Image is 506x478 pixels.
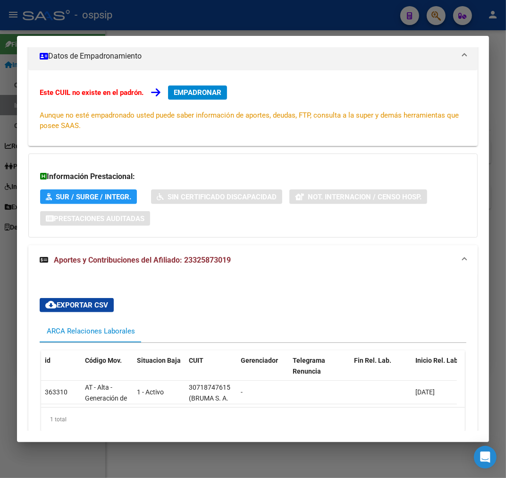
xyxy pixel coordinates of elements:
[289,189,427,204] button: Not. Internacion / Censo Hosp.
[40,298,114,312] button: Exportar CSV
[151,189,282,204] button: Sin Certificado Discapacidad
[189,357,203,364] span: CUIT
[168,193,277,201] span: Sin Certificado Discapacidad
[293,357,325,375] span: Telegrama Renuncia
[185,350,237,392] datatable-header-cell: CUIT
[40,211,150,226] button: Prestaciones Auditadas
[28,275,478,454] div: Aportes y Contribuciones del Afiliado: 23325873019
[137,388,164,396] span: 1 - Activo
[41,350,81,392] datatable-header-cell: id
[174,88,221,97] span: EMPADRONAR
[28,70,478,146] div: Datos de Empadronamiento
[40,171,466,182] h3: Información Prestacional:
[237,350,289,392] datatable-header-cell: Gerenciador
[308,193,422,201] span: Not. Internacion / Censo Hosp.
[56,193,131,201] span: SUR / SURGE / INTEGR.
[54,256,231,265] span: Aportes y Contribuciones del Afiliado: 23325873019
[28,245,478,275] mat-expansion-panel-header: Aportes y Contribuciones del Afiliado: 23325873019
[41,408,465,431] div: 1 total
[133,350,185,392] datatable-header-cell: Situacion Baja
[45,299,57,310] mat-icon: cloud_download
[350,350,412,392] datatable-header-cell: Fin Rel. Lab.
[412,350,473,392] datatable-header-cell: Inicio Rel. Lab.
[40,189,137,204] button: SUR / SURGE / INTEGR.
[168,85,227,100] button: EMPADRONAR
[354,357,391,364] span: Fin Rel. Lab.
[415,388,435,396] span: [DATE]
[45,357,51,364] span: id
[40,111,459,130] span: Aunque no esté empadronado usted puede saber información de aportes, deudas, FTP, consulta a la s...
[81,350,133,392] datatable-header-cell: Código Mov.
[289,350,350,392] datatable-header-cell: Telegrama Renuncia
[474,446,497,469] div: Open Intercom Messenger
[47,326,135,336] div: ARCA Relaciones Laborales
[54,214,144,223] span: Prestaciones Auditadas
[241,388,243,396] span: -
[85,357,122,364] span: Código Mov.
[241,357,278,364] span: Gerenciador
[85,384,127,413] span: AT - Alta - Generación de clave
[189,394,228,413] span: (BRUMA S. A. S.)
[28,42,478,70] mat-expansion-panel-header: Datos de Empadronamiento
[415,357,460,364] span: Inicio Rel. Lab.
[40,88,143,97] strong: Este CUIL no existe en el padrón.
[40,51,455,62] mat-panel-title: Datos de Empadronamiento
[189,382,230,393] div: 30718747615
[45,301,108,309] span: Exportar CSV
[45,388,67,396] span: 363310
[137,357,181,364] span: Situacion Baja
